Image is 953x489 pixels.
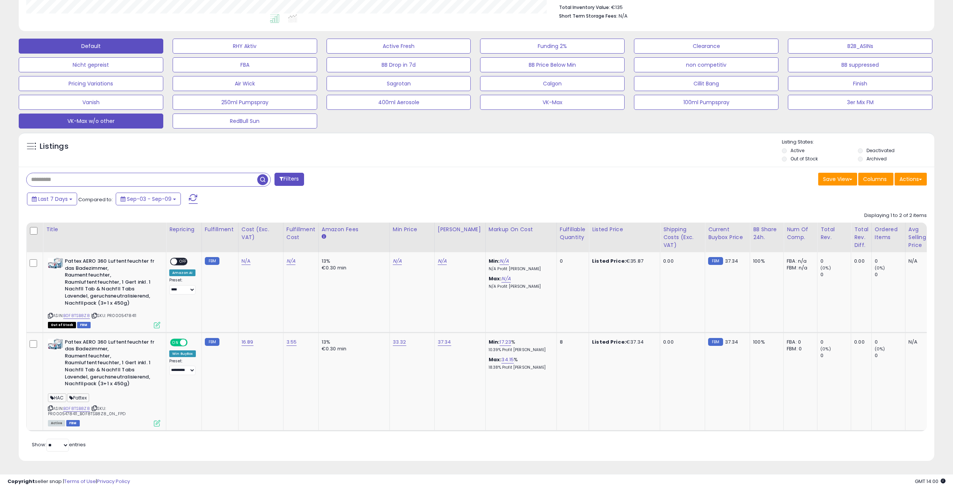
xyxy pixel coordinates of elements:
[908,258,933,265] div: N/A
[393,257,402,265] a: N/A
[19,57,163,72] button: Nicht gepreist
[489,356,502,363] b: Max:
[560,339,583,345] div: 8
[875,265,885,271] small: (0%)
[787,265,811,271] div: FBM: n/a
[274,173,304,186] button: Filters
[7,478,130,485] div: seller snap | |
[173,57,317,72] button: FBA
[788,76,932,91] button: Finish
[790,147,804,154] label: Active
[619,12,628,19] span: N/A
[489,356,551,370] div: %
[875,352,905,359] div: 0
[725,257,738,265] span: 37.34
[663,226,702,249] div: Shipping Costs (Exc. VAT)
[708,226,747,241] div: Current Buybox Price
[242,338,254,346] a: 16.89
[173,114,317,129] button: RedBull Sun
[186,339,198,345] span: OFF
[663,339,699,345] div: 0.00
[322,265,384,271] div: €0.30 min
[634,39,779,54] button: Clearance
[322,258,384,265] div: 13%
[708,338,723,346] small: FBM
[286,257,295,265] a: N/A
[895,173,927,185] button: Actions
[169,359,196,375] div: Preset:
[875,226,902,241] div: Ordered Items
[286,338,297,346] a: 3.55
[708,257,723,265] small: FBM
[788,95,932,110] button: 3er Mix FM
[592,257,626,265] b: Listed Price:
[908,339,933,345] div: N/A
[322,226,386,233] div: Amazon Fees
[327,57,471,72] button: BB Drop in 7d
[489,347,551,353] p: 10.39% Profit [PERSON_NAME]
[634,57,779,72] button: non competitiv
[787,339,811,345] div: FBA: 0
[169,226,198,233] div: Repricing
[480,57,625,72] button: BB Price Below Min
[854,258,866,265] div: 0.00
[820,339,851,345] div: 0
[393,226,431,233] div: Min Price
[592,258,654,265] div: €35.87
[7,478,35,485] strong: Copyright
[205,338,219,346] small: FBM
[65,258,156,308] b: Pattex AERO 360 Luftentfeuchter fr das Badezimmer, Raumentfeuchter, Raumluftentfeuchter, 1 Gert i...
[818,173,857,185] button: Save View
[592,226,657,233] div: Listed Price
[97,478,130,485] a: Privacy Policy
[908,226,936,249] div: Avg Selling Price
[48,339,63,350] img: 41qkAy8BYyL._SL40_.jpg
[63,313,90,319] a: B0F8TSB8Z8
[788,39,932,54] button: B2B_ASINs
[19,39,163,54] button: Default
[787,226,814,241] div: Num of Comp.
[489,365,551,370] p: 18.38% Profit [PERSON_NAME]
[322,339,384,345] div: 13%
[782,139,934,146] p: Listing States:
[77,322,91,328] span: FBM
[820,265,831,271] small: (0%)
[787,345,811,352] div: FBM: 0
[864,212,927,219] div: Displaying 1 to 2 of 2 items
[65,339,156,389] b: Pattex AERO 360 Luftentfeuchter fr das Badezimmer, Raumentfeuchter, Raumluftentfeuchter, 1 Gert i...
[875,271,905,278] div: 0
[915,478,946,485] span: 2025-09-17 14:00 GMT
[489,226,553,233] div: Markup on Cost
[559,4,610,10] b: Total Inventory Value:
[592,338,626,345] b: Listed Price:
[559,13,617,19] b: Short Term Storage Fees:
[634,95,779,110] button: 100ml Pumpspray
[787,258,811,265] div: FBA: n/a
[48,405,125,417] span: | SKU: PR0005478411_B0F8TSB8Z8_0N_FPD
[866,156,887,162] label: Archived
[19,76,163,91] button: Pricing Variations
[753,226,780,241] div: BB Share 24h.
[863,175,887,183] span: Columns
[327,95,471,110] button: 400ml Aerosole
[63,405,90,412] a: B0F8TSB8Z8
[173,39,317,54] button: RHY Aktiv
[489,275,502,282] b: Max:
[64,478,96,485] a: Terms of Use
[854,339,866,345] div: 0.00
[171,339,180,345] span: ON
[753,258,778,265] div: 100%
[480,95,625,110] button: VK-Max
[790,156,818,162] label: Out of Stock
[38,195,68,203] span: Last 7 Days
[48,322,76,328] span: All listings that are currently out of stock and unavailable for purchase on Amazon
[173,95,317,110] button: 250ml Pumpspray
[48,339,160,426] div: ASIN:
[48,393,66,402] span: HAC
[438,226,482,233] div: [PERSON_NAME]
[663,258,699,265] div: 0.00
[40,141,69,152] h5: Listings
[875,258,905,265] div: 0
[489,338,500,345] b: Min:
[116,193,181,205] button: Sep-03 - Sep-09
